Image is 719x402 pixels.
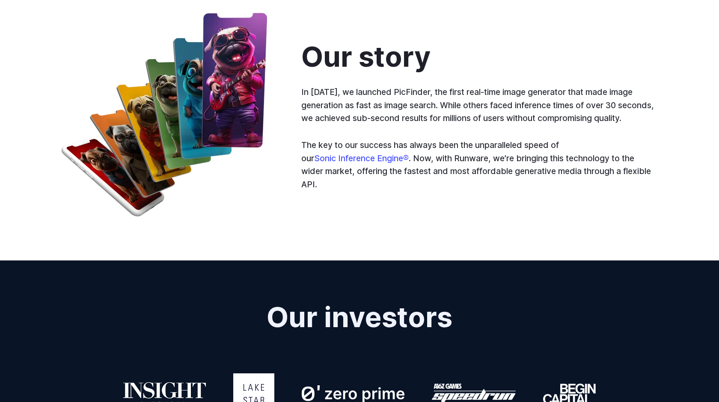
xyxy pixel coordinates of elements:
[62,13,267,216] img: A group of pugs playing a guitar in a row
[314,153,409,163] a: Sonic Inference Engine®
[301,86,657,125] p: In [DATE], we launched PicFinder, the first real-time image generator that made image generation ...
[301,139,657,191] p: The key to our success has always been the unparalleled speed of our . Now, with Runware, we’re b...
[267,301,452,332] h2: Our investors
[301,41,431,72] h2: Our story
